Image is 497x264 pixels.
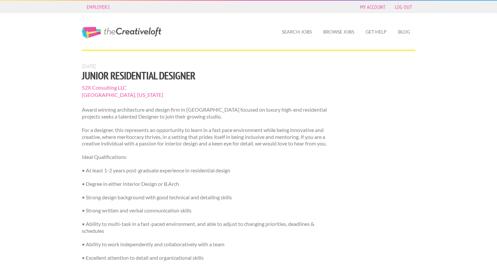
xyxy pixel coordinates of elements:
p: For a designer, this represents an opportunity to learn in a fast pace environment while being in... [82,127,329,147]
a: Log Out [392,2,415,11]
a: My Account [357,2,389,11]
p: • Ability to work independently and collaboratively with a team [82,241,329,248]
span: [DATE] [82,63,96,69]
p: • Ability to multi-task in a fast-paced environment, and able to adjust to changing priorities, d... [82,221,329,234]
p: • Strong written and verbal communication skills [82,207,329,214]
p: • At least 1-2 years post-graduate experience in residential design [82,167,329,174]
a: The Creative Loft [82,27,161,39]
p: • Excellent attention to detail and organizational skills [82,254,329,261]
a: Employers [83,2,113,11]
span: [GEOGRAPHIC_DATA], [US_STATE] [82,91,329,99]
a: Blog [393,24,415,39]
p: • Strong design background with good technical and detailing skills [82,194,329,201]
a: Get Help [360,24,392,39]
a: Browse Jobs [318,24,359,39]
a: Search Jobs [277,24,317,39]
p: • Degree in either Interior Design or B.Arch [82,181,329,187]
h1: Junior Residential Designer [82,70,329,81]
span: 52X Consulting LLC [82,84,329,91]
p: Ideal Qualifications: [82,154,329,161]
p: Award winning architecture and design firm in [GEOGRAPHIC_DATA] focused on luxury high-end reside... [82,106,329,120]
